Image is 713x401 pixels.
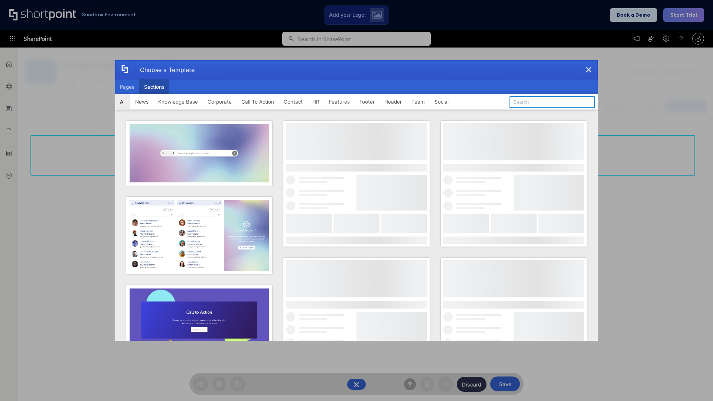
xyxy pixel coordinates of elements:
button: Sections [139,79,169,94]
button: News [130,94,153,109]
button: Contact [279,94,307,109]
button: Team [407,94,430,109]
button: Features [324,94,355,109]
input: Search [509,96,595,108]
button: Knowledge Base [153,94,203,109]
button: Corporate [203,94,237,109]
button: HR [307,94,324,109]
button: All [115,94,130,109]
button: Social [430,94,453,109]
button: Footer [355,94,380,109]
button: Call To Action [237,94,279,109]
button: Header [380,94,407,109]
div: template selector [115,60,598,341]
button: Pages [115,79,139,94]
iframe: Chat Widget [579,315,713,401]
div: Choose a Template [134,61,195,79]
